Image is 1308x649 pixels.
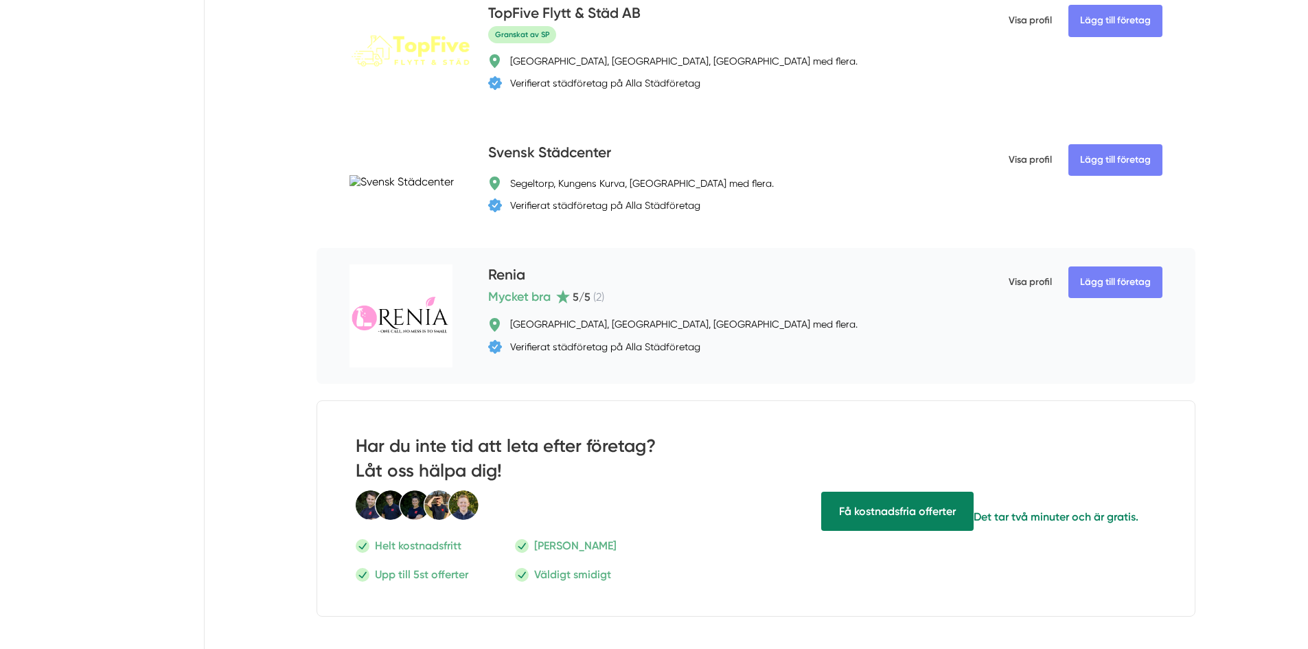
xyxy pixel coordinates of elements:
p: [PERSON_NAME] [534,537,617,554]
div: [GEOGRAPHIC_DATA], [GEOGRAPHIC_DATA], [GEOGRAPHIC_DATA] med flera. [510,317,858,331]
span: Mycket bra [488,287,551,306]
div: Verifierat städföretag på Alla Städföretag [510,340,700,354]
h2: Har du inte tid att leta efter företag? Låt oss hälpa dig! [356,434,709,490]
p: Upp till 5st offerter [375,566,468,583]
div: Verifierat städföretag på Alla Städföretag [510,76,700,90]
div: Segeltorp, Kungens Kurva, [GEOGRAPHIC_DATA] med flera. [510,177,774,190]
span: Visa profil [1009,264,1052,300]
: Lägg till företag [1068,144,1162,176]
span: Visa profil [1009,3,1052,38]
p: Det tar två minuter och är gratis. [974,508,1138,525]
img: Svensk Städcenter [349,175,454,188]
p: Helt kostnadsfritt [375,537,461,554]
h4: TopFive Flytt & Städ AB [488,3,641,25]
span: Få hjälp [821,492,974,531]
h4: Svensk Städcenter [488,142,611,165]
div: [GEOGRAPHIC_DATA], [GEOGRAPHIC_DATA], [GEOGRAPHIC_DATA] med flera. [510,54,858,68]
img: TopFive Flytt & Städ AB [349,32,471,69]
span: Granskat av SP [488,26,556,43]
img: Smartproduktion Personal [356,490,479,521]
: Lägg till företag [1068,5,1162,36]
span: ( 2 ) [593,291,604,304]
div: Verifierat städföretag på Alla Städföretag [510,198,700,212]
span: 5 /5 [573,291,590,304]
img: Renia [349,264,452,367]
: Lägg till företag [1068,266,1162,298]
p: Väldigt smidigt [534,566,611,583]
h4: Renia [488,264,525,287]
span: Visa profil [1009,142,1052,178]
